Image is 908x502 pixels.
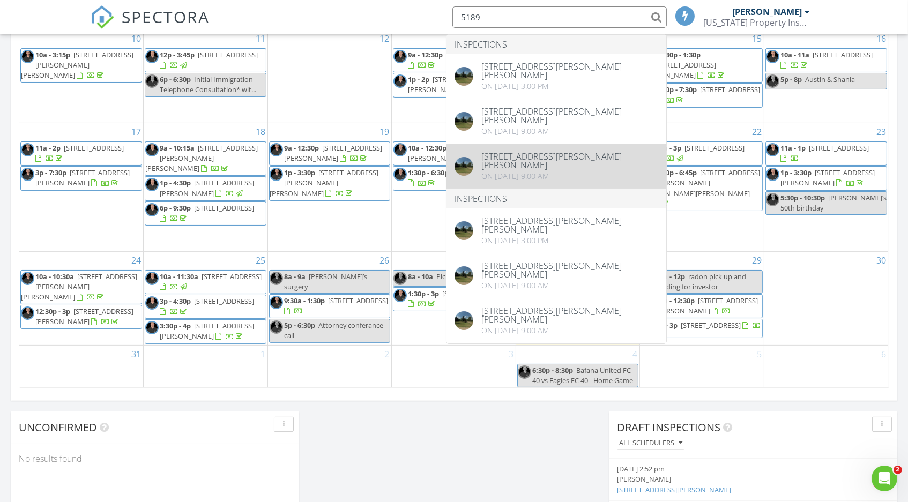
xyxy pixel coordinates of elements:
a: Go to September 6, 2025 [879,346,888,363]
input: Search everything... [452,6,667,28]
span: 2:30p - 7:30p [656,85,697,94]
span: Draft Inspections [617,420,720,434]
td: Go to September 6, 2025 [764,345,888,388]
div: On [DATE] 9:00 am [481,281,658,290]
span: 10a - 12:30p [408,143,446,153]
span: [STREET_ADDRESS] [194,203,254,213]
img: heif_image.jpeg [270,143,283,156]
a: 1p - 3:30p [STREET_ADDRESS][PERSON_NAME] [780,168,875,188]
a: 11a - 12:30p [STREET_ADDRESS][PERSON_NAME] [641,294,763,318]
a: 10a - 3:15p [STREET_ADDRESS][PERSON_NAME][PERSON_NAME] [20,48,142,83]
a: Go to September 2, 2025 [382,346,391,363]
td: Go to August 11, 2025 [144,29,268,123]
span: 1:30p - 3p [408,289,439,298]
img: heif_image.jpeg [145,203,159,216]
span: 12:30p - 3p [35,306,70,316]
img: The Best Home Inspection Software - Spectora [91,5,114,29]
span: radon pick up and holding for investor [656,272,746,291]
a: 1p - 3:30p [STREET_ADDRESS][PERSON_NAME][PERSON_NAME] [269,166,391,201]
a: 6p - 9:30p [STREET_ADDRESS] [160,203,254,223]
span: Attorney conferance call [284,320,383,340]
a: Go to August 19, 2025 [377,123,391,140]
span: [STREET_ADDRESS] [202,272,262,281]
img: heif_image.jpeg [145,321,159,334]
a: 1:30p - 3p [STREET_ADDRESS] [408,289,502,309]
a: 10a - 10:30a [STREET_ADDRESS][PERSON_NAME][PERSON_NAME] [20,270,142,305]
a: 10a - 3p [STREET_ADDRESS] [641,141,763,166]
a: 9:30a - 1:30p [STREET_ADDRESS] [269,294,391,318]
a: [STREET_ADDRESS][PERSON_NAME] [617,485,731,494]
span: [STREET_ADDRESS][PERSON_NAME][PERSON_NAME] [145,143,258,173]
span: [STREET_ADDRESS][PERSON_NAME] [642,60,716,80]
span: 9:30a - 1:30p [284,296,325,305]
span: 12:30p - 1:30p [656,50,701,59]
span: [STREET_ADDRESS][PERSON_NAME] [284,143,382,163]
a: 1p - 2p [STREET_ADDRESS][PERSON_NAME] [393,73,515,97]
td: Go to September 5, 2025 [640,345,764,388]
td: Go to August 23, 2025 [764,123,888,251]
span: [STREET_ADDRESS][PERSON_NAME] [35,168,130,188]
img: heif_image.jpeg [393,74,407,88]
a: 2p - 3p [STREET_ADDRESS] [641,319,763,338]
span: 11a - 2p [35,143,61,153]
img: heif_image.jpeg [21,272,34,285]
a: Go to August 30, 2025 [874,252,888,269]
span: 6:30p - 8:30p [532,365,573,375]
span: 9a - 12:30p [408,50,443,59]
img: streetview [455,67,473,86]
a: 9a - 12:30p [STREET_ADDRESS][PERSON_NAME] [269,141,391,166]
span: 11a - 12:30p [656,296,695,305]
span: [STREET_ADDRESS] [700,85,760,94]
div: On [DATE] 9:00 am [481,326,658,335]
img: heif_image.jpeg [393,272,407,285]
a: Go to September 3, 2025 [507,346,516,363]
td: Go to September 3, 2025 [392,345,516,388]
a: Go to August 24, 2025 [129,252,143,269]
img: heif_image.jpeg [21,50,34,63]
div: [PERSON_NAME] [617,474,844,484]
span: 2p - 3p [656,320,678,330]
a: 2:30p - 7:30p [STREET_ADDRESS] [641,83,763,107]
a: Go to August 18, 2025 [254,123,267,140]
a: SPECTORA [91,14,210,37]
span: [STREET_ADDRESS] [813,50,873,59]
span: [STREET_ADDRESS][PERSON_NAME] [160,178,254,198]
a: 1p - 3:30p [STREET_ADDRESS][PERSON_NAME][PERSON_NAME] [270,168,378,198]
img: heif_image.jpeg [21,306,34,320]
a: 9a - 10:15a [STREET_ADDRESS][PERSON_NAME][PERSON_NAME] [145,143,258,173]
span: [STREET_ADDRESS] [681,320,741,330]
span: [STREET_ADDRESS][PERSON_NAME][PERSON_NAME] [21,50,133,80]
td: Go to August 29, 2025 [640,251,764,345]
img: heif_image.jpeg [145,143,159,156]
span: 9a - 12:30p [284,143,319,153]
span: 2 [894,466,902,474]
span: [STREET_ADDRESS] [328,296,388,305]
a: 1p - 3:30p [STREET_ADDRESS][PERSON_NAME] [765,166,887,190]
img: heif_image.jpeg [145,272,159,285]
img: heif_image.jpeg [393,50,407,63]
a: 10a - 3p [STREET_ADDRESS] [656,143,745,163]
div: No results found [11,444,299,473]
a: Go to August 11, 2025 [254,30,267,47]
span: 1p - 3:30p [284,168,315,177]
a: 12:30p - 1:30p [STREET_ADDRESS][PERSON_NAME] [641,48,763,83]
span: 11a - 1p [780,143,806,153]
img: heif_image.jpeg [270,168,283,181]
a: 9a - 10:15a [STREET_ADDRESS][PERSON_NAME][PERSON_NAME] [145,141,266,176]
a: 10a - 12:30p [STREET_ADDRESS][PERSON_NAME] [393,141,515,166]
span: 10a - 12p [656,272,685,281]
a: 10a - 11a [STREET_ADDRESS] [765,48,887,72]
td: Go to August 27, 2025 [392,251,516,345]
a: 2:30p - 7:30p [STREET_ADDRESS] [656,85,760,104]
a: Go to August 17, 2025 [129,123,143,140]
div: [DATE] 2:52 pm [617,464,844,474]
div: [STREET_ADDRESS][PERSON_NAME][PERSON_NAME] [481,216,658,234]
a: Go to September 5, 2025 [755,346,764,363]
img: heif_image.jpeg [145,178,159,191]
a: 1:30p - 3p [STREET_ADDRESS] [393,287,515,311]
div: [STREET_ADDRESS][PERSON_NAME][PERSON_NAME] [481,107,658,124]
a: 9a - 12:30p [STREET_ADDRESS][PERSON_NAME] [284,143,382,163]
span: [PERSON_NAME]’s 50th birthday [780,193,887,213]
img: heif_image.jpeg [518,365,531,379]
a: 12p - 3:45p [STREET_ADDRESS] [145,48,266,72]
